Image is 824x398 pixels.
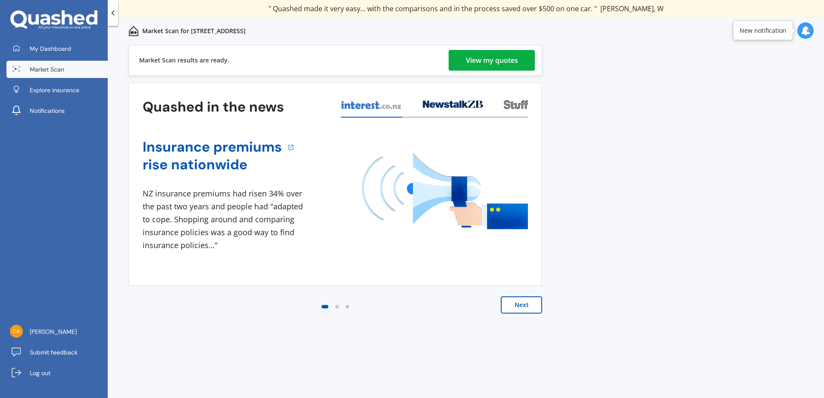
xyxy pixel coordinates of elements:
span: Submit feedback [30,348,78,357]
p: Market Scan for [STREET_ADDRESS] [142,27,246,35]
h3: Quashed in the news [143,98,284,116]
img: media image [362,153,528,229]
img: 27f2475726cc2dda54d500554b73c7aa [10,325,23,338]
div: New notification [740,26,787,35]
div: View my quotes [466,50,518,71]
img: home-and-contents.b802091223b8502ef2dd.svg [128,26,139,36]
a: Insurance premiums [143,138,282,156]
span: Market Scan [30,65,64,74]
span: My Dashboard [30,44,71,53]
span: Explore insurance [30,86,79,94]
div: NZ insurance premiums had risen 34% over the past two years and people had "adapted to cope. Shop... [143,187,306,252]
span: [PERSON_NAME] [30,327,77,336]
a: Log out [6,364,108,382]
a: My Dashboard [6,40,108,57]
a: Notifications [6,102,108,119]
a: rise nationwide [143,156,282,174]
a: View my quotes [449,50,535,71]
a: Market Scan [6,61,108,78]
a: [PERSON_NAME] [6,323,108,340]
a: Explore insurance [6,81,108,99]
a: Submit feedback [6,344,108,361]
span: Notifications [30,106,65,115]
div: Market Scan results are ready. [139,45,229,75]
span: Log out [30,369,50,377]
button: Next [501,296,542,314]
